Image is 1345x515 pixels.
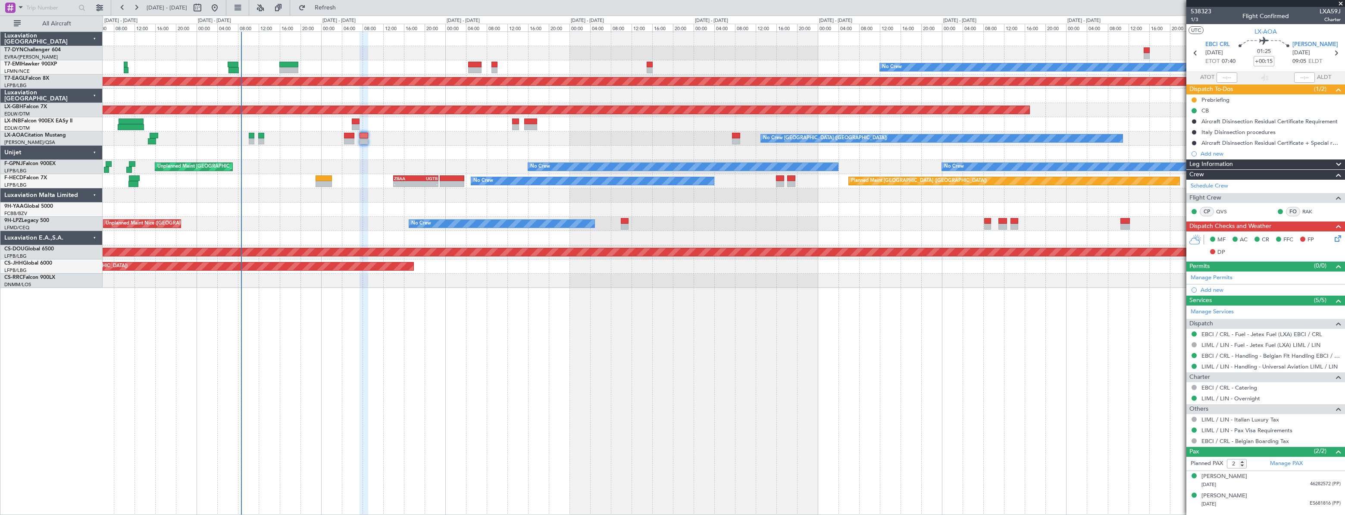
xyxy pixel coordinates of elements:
span: MF [1217,236,1226,244]
div: 16:00 [280,24,300,31]
span: LX-GBH [4,104,23,109]
div: 04:00 [217,24,238,31]
span: [DATE] - [DATE] [147,4,187,12]
a: LFPB/LBG [4,267,27,274]
div: 16:00 [1025,24,1045,31]
div: 16:00 [528,24,549,31]
div: 12:00 [507,24,528,31]
div: 12:00 [756,24,776,31]
div: Prebriefing [1201,96,1229,103]
span: Dispatch Checks and Weather [1189,222,1271,231]
span: [DATE] [1201,481,1216,488]
span: 9H-LPZ [4,218,22,223]
div: 20:00 [1045,24,1066,31]
div: [DATE] - [DATE] [198,17,231,25]
div: Add new [1201,150,1341,157]
label: Planned PAX [1191,459,1223,468]
div: 12:00 [383,24,404,31]
span: 9H-YAA [4,204,24,209]
span: EBCI CRL [1205,41,1230,49]
a: Manage PAX [1270,459,1303,468]
a: EDLW/DTM [4,111,30,117]
a: LX-AOACitation Mustang [4,133,66,138]
div: - [416,181,438,187]
a: EBCI / CRL - Handling - Belgian Flt Handling EBCI / CRL [1201,352,1341,359]
div: 16:00 [1149,24,1170,31]
a: EBCI / CRL - Fuel - Jetex Fuel (LXA) EBCI / CRL [1201,331,1322,338]
div: [DATE] - [DATE] [104,17,138,25]
div: 08:00 [238,24,259,31]
a: LFMD/CEQ [4,225,29,231]
div: 00:00 [942,24,963,31]
div: 08:00 [114,24,134,31]
div: 12:00 [1004,24,1025,31]
span: 1/3 [1191,16,1211,23]
div: 00:00 [569,24,590,31]
a: LIML / LIN - Overnight [1201,395,1260,402]
div: [DATE] - [DATE] [447,17,480,25]
span: (2/2) [1314,446,1326,456]
div: 20:00 [176,24,197,31]
a: LFMN/NCE [4,68,30,75]
div: [DATE] - [DATE] [571,17,604,25]
div: 04:00 [590,24,611,31]
div: 20:00 [797,24,818,31]
div: Aircraft Disinsection Residual Certificate Requirement [1201,118,1338,125]
a: EBCI / CRL - Catering [1201,384,1257,391]
span: ATOT [1200,73,1214,82]
a: DNMM/LOS [4,281,31,288]
div: 12:00 [880,24,901,31]
div: No Crew [882,61,902,74]
input: Trip Number [26,1,76,14]
span: Flight Crew [1189,193,1221,203]
span: 09:05 [1292,57,1306,66]
a: T7-DYNChallenger 604 [4,47,61,53]
span: Charter [1189,372,1210,382]
div: 00:00 [321,24,342,31]
div: 00:00 [694,24,714,31]
div: No Crew [411,217,431,230]
a: LFPB/LBG [4,182,27,188]
a: LFPB/LBG [4,82,27,89]
div: 16:00 [404,24,425,31]
a: LIML / LIN - Italian Luxury Tax [1201,416,1279,423]
div: [DATE] - [DATE] [1067,17,1101,25]
a: CS-JHHGlobal 6000 [4,261,52,266]
div: 12:00 [134,24,155,31]
span: All Aircraft [22,21,91,27]
span: (1/2) [1314,84,1326,94]
span: LX-AOA [1254,27,1277,36]
div: 20:00 [921,24,942,31]
div: No Crew [530,160,550,173]
div: Planned Maint [GEOGRAPHIC_DATA] ([GEOGRAPHIC_DATA]) [851,175,987,187]
span: (5/5) [1314,296,1326,305]
div: 20:00 [425,24,445,31]
div: Flight Confirmed [1242,12,1289,21]
div: [PERSON_NAME] [1201,492,1247,500]
div: 20:00 [549,24,569,31]
div: 16:00 [901,24,921,31]
div: No Crew [944,160,964,173]
a: LFPB/LBG [4,168,27,174]
span: ES681816 (PP) [1310,500,1341,507]
a: F-HECDFalcon 7X [4,175,47,181]
div: 04:00 [963,24,983,31]
span: Dispatch [1189,319,1213,329]
div: 20:00 [1170,24,1191,31]
button: UTC [1189,26,1204,34]
span: LXA59J [1320,7,1341,16]
div: ZBAA [394,176,416,181]
span: [DATE] [1292,49,1310,57]
a: Manage Services [1191,308,1234,316]
span: CS-RRC [4,275,23,280]
span: [DATE] [1205,49,1223,57]
span: DP [1217,248,1225,257]
span: LX-AOA [4,133,24,138]
div: 16:00 [776,24,797,31]
div: 04:00 [1087,24,1107,31]
button: All Aircraft [9,17,94,31]
span: CS-DOU [4,247,25,252]
div: CB [1201,107,1209,114]
span: CR [1262,236,1269,244]
span: F-GPNJ [4,161,23,166]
